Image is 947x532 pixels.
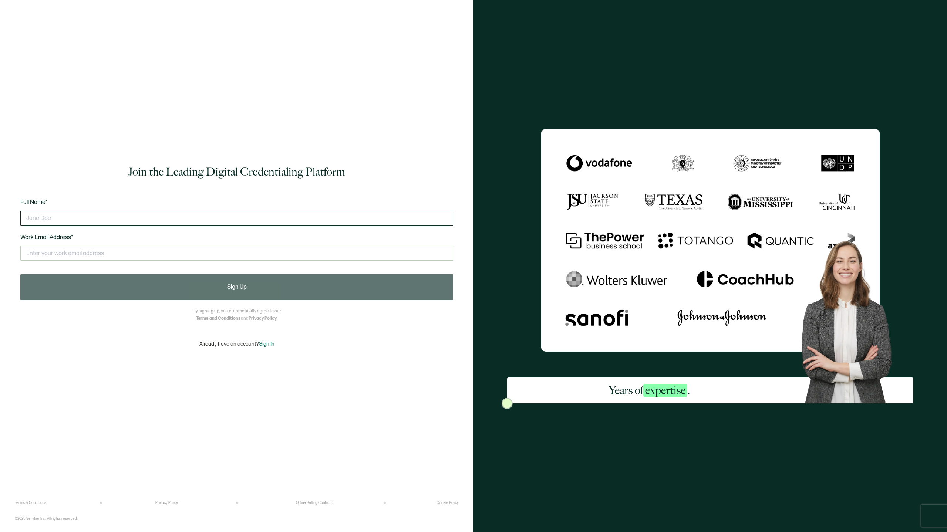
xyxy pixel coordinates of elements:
img: Sertifier Signup - Years of <span class="strong-h">expertise</span>. [541,129,880,352]
span: Sign In [259,341,274,347]
p: ©2025 Sertifier Inc.. All rights reserved. [15,516,78,521]
a: Online Selling Contract [296,501,333,505]
a: Terms and Conditions [196,316,241,321]
input: Jane Doe [20,211,453,226]
span: Sign Up [227,284,247,290]
a: Privacy Policy [249,316,277,321]
h2: Years of . [609,383,690,398]
input: Enter your work email address [20,246,453,261]
img: Sertifier Signup - Years of <span class="strong-h">expertise</span>. Hero [792,233,913,404]
button: Sign Up [20,274,453,300]
h1: Join the Leading Digital Credentialing Platform [128,165,345,179]
span: Full Name* [20,199,47,206]
a: Cookie Policy [437,501,459,505]
p: By signing up, you automatically agree to our and . [193,308,281,322]
span: Work Email Address* [20,234,73,241]
a: Privacy Policy [155,501,178,505]
a: Terms & Conditions [15,501,46,505]
span: expertise [643,384,687,397]
p: Already have an account? [199,341,274,347]
img: Sertifier Signup [502,398,513,409]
